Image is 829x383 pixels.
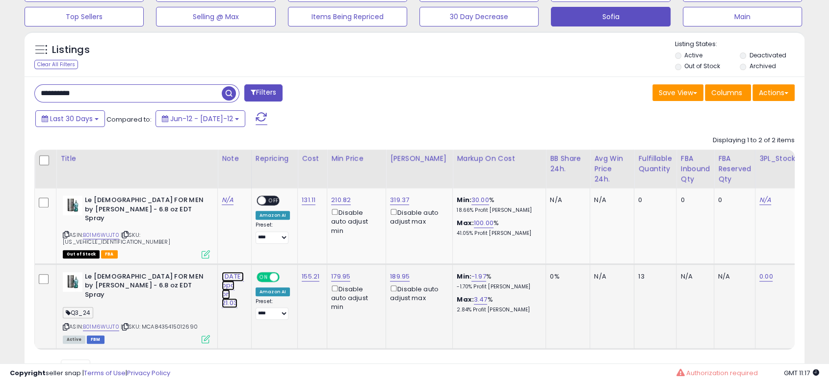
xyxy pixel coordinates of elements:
[550,196,582,204] div: N/A
[457,272,538,290] div: %
[594,196,626,204] div: N/A
[457,295,538,313] div: %
[35,110,105,127] button: Last 30 Days
[50,114,93,124] span: Last 30 Days
[680,153,710,184] div: FBA inbound Qty
[471,272,486,281] a: -1.97
[419,7,539,26] button: 30 Day Decrease
[680,196,706,204] div: 0
[106,115,152,124] span: Compared to:
[750,51,786,59] label: Deactivated
[101,250,118,258] span: FBA
[278,273,294,281] span: OFF
[60,153,213,164] div: Title
[457,272,471,281] b: Min:
[680,272,706,281] div: N/A
[550,272,582,281] div: 0%
[63,272,210,342] div: ASIN:
[752,84,795,101] button: Actions
[390,283,445,303] div: Disable auto adjust max
[155,110,245,127] button: Jun-12 - [DATE]-12
[83,231,119,239] a: B01M6WUJT0
[551,7,670,26] button: Sofia
[453,150,546,188] th: The percentage added to the cost of goods (COGS) that forms the calculator for Min & Max prices.
[87,335,104,344] span: FBM
[390,195,409,205] a: 319.37
[457,230,538,237] p: 41.05% Profit [PERSON_NAME]
[85,196,204,226] b: Le [DEMOGRAPHIC_DATA] FOR MEN by [PERSON_NAME] - 6.8 oz EDT Spray
[244,84,283,102] button: Filters
[684,62,720,70] label: Out of Stock
[750,62,776,70] label: Archived
[652,84,703,101] button: Save View
[63,196,82,215] img: 41sYQ7Uv3pL._SL40_.jpg
[638,153,672,174] div: Fulfillable Quantity
[302,195,315,205] a: 131.11
[759,153,798,164] div: 3PL_Stock
[331,272,350,281] a: 179.95
[156,7,275,26] button: Selling @ Max
[331,195,351,205] a: 210.82
[675,40,804,49] p: Listing States:
[258,273,270,281] span: ON
[457,153,542,164] div: Markup on Cost
[474,295,488,305] a: 3.47
[471,195,489,205] a: 30.00
[457,283,538,290] p: -1.70% Profit [PERSON_NAME]
[550,153,586,174] div: BB Share 24h.
[256,153,293,164] div: Repricing
[256,222,290,244] div: Preset:
[638,272,669,281] div: 13
[63,250,100,258] span: All listings that are currently out of stock and unavailable for purchase on Amazon
[457,196,538,214] div: %
[594,153,630,184] div: Avg Win Price 24h.
[10,369,170,378] div: seller snap | |
[718,153,751,184] div: FBA Reserved Qty
[256,287,290,296] div: Amazon AI
[705,84,751,101] button: Columns
[63,196,210,257] div: ASIN:
[63,272,82,292] img: 41sYQ7Uv3pL._SL40_.jpg
[390,153,448,164] div: [PERSON_NAME]
[457,207,538,214] p: 18.66% Profit [PERSON_NAME]
[302,272,319,281] a: 155.21
[759,272,773,281] a: 0.00
[256,211,290,220] div: Amazon AI
[25,7,144,26] button: Top Sellers
[594,272,626,281] div: N/A
[457,218,474,228] b: Max:
[457,295,474,304] b: Max:
[170,114,233,124] span: Jun-12 - [DATE]-12
[84,368,126,378] a: Terms of Use
[711,88,742,98] span: Columns
[63,335,85,344] span: All listings currently available for purchase on Amazon
[34,60,78,69] div: Clear All Filters
[638,196,669,204] div: 0
[683,7,802,26] button: Main
[121,323,198,331] span: | SKU: MCA8435415012690
[127,368,170,378] a: Privacy Policy
[474,218,493,228] a: 100.00
[222,195,233,205] a: N/A
[222,272,244,308] a: [DATE] ppc on 21.03
[755,150,802,188] th: CSV column name: cust_attr_3_3PL_Stock
[52,43,90,57] h5: Listings
[10,368,46,378] strong: Copyright
[718,272,748,281] div: N/A
[331,283,378,312] div: Disable auto adjust min
[718,196,748,204] div: 0
[390,207,445,226] div: Disable auto adjust max
[256,298,290,320] div: Preset:
[302,153,323,164] div: Cost
[457,219,538,237] div: %
[83,323,119,331] a: B01M6WUJT0
[457,306,538,313] p: 2.84% Profit [PERSON_NAME]
[266,197,282,205] span: OFF
[63,307,93,318] span: Q3_24
[684,51,702,59] label: Active
[42,363,112,372] span: Show: entries
[713,136,795,145] div: Displaying 1 to 2 of 2 items
[390,272,410,281] a: 189.95
[784,368,819,378] span: 2025-08-12 11:17 GMT
[63,231,170,246] span: | SKU: [US_VEHICLE_IDENTIFICATION_NUMBER]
